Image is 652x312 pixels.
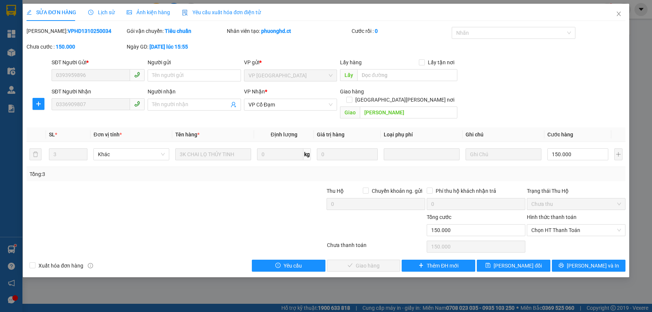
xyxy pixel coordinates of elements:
span: plus [33,101,44,107]
b: 150.000 [56,44,75,50]
div: Ngày GD: [127,43,225,51]
span: Định lượng [271,132,297,138]
div: Chưa cước : [27,43,125,51]
span: Khác [98,149,165,160]
span: SỬA ĐƠN HÀNG [27,9,76,15]
span: VP Cổ Đạm [248,99,333,110]
span: close [616,11,622,17]
span: Yêu cầu xuất hóa đơn điện tử [182,9,261,15]
label: Hình thức thanh toán [527,214,577,220]
span: [GEOGRAPHIC_DATA][PERSON_NAME] nơi [352,96,457,104]
span: Cước hàng [547,132,573,138]
div: SĐT Người Gửi [52,58,145,67]
span: Đơn vị tính [93,132,121,138]
span: Xuất hóa đơn hàng [35,262,86,270]
div: Gói vận chuyển: [127,27,225,35]
div: Người gửi [148,58,241,67]
b: phuonghd.ct [261,28,291,34]
span: picture [127,10,132,15]
input: Ghi Chú [466,148,541,160]
span: [PERSON_NAME] đổi [494,262,542,270]
span: Lấy hàng [340,59,362,65]
input: Dọc đường [360,106,457,118]
span: Giao hàng [340,89,364,95]
span: Phí thu hộ khách nhận trả [433,187,499,195]
b: VPHD1310250034 [68,28,111,34]
input: Dọc đường [357,69,457,81]
img: icon [182,10,188,16]
span: Giá trị hàng [317,132,344,138]
span: kg [303,148,311,160]
button: exclamation-circleYêu cầu [252,260,325,272]
span: exclamation-circle [275,263,281,269]
div: Nhân viên tạo: [227,27,350,35]
input: 0 [317,148,378,160]
span: Tổng cước [427,214,451,220]
span: VP Hà Đông [248,70,333,81]
span: clock-circle [88,10,93,15]
span: [PERSON_NAME] và In [567,262,619,270]
button: plus [33,98,44,110]
span: Lịch sử [88,9,115,15]
span: Lấy [340,69,357,81]
button: checkGiao hàng [327,260,401,272]
div: Chưa thanh toán [326,241,426,254]
span: Tên hàng [175,132,200,138]
input: VD: Bàn, Ghế [175,148,251,160]
b: Tiêu chuẩn [165,28,191,34]
div: Cước rồi : [352,27,450,35]
span: Ảnh kiện hàng [127,9,170,15]
span: edit [27,10,32,15]
button: printer[PERSON_NAME] và In [552,260,625,272]
span: plus [418,263,424,269]
span: phone [134,72,140,78]
span: printer [559,263,564,269]
span: Giao [340,106,360,118]
span: user-add [231,102,237,108]
span: save [485,263,491,269]
span: Lấy tận nơi [425,58,457,67]
b: [DATE] lúc 15:55 [149,44,188,50]
button: plusThêm ĐH mới [402,260,475,272]
span: Chưa thu [531,198,621,210]
button: save[PERSON_NAME] đổi [477,260,550,272]
span: phone [134,101,140,107]
span: VP Nhận [244,89,265,95]
div: Tổng: 3 [30,170,252,178]
div: Người nhận [148,87,241,96]
th: Ghi chú [463,127,544,142]
span: SL [49,132,55,138]
div: VP gửi [244,58,337,67]
button: plus [614,148,622,160]
div: [PERSON_NAME]: [27,27,125,35]
span: Chọn HT Thanh Toán [531,225,621,236]
span: Yêu cầu [284,262,302,270]
div: SĐT Người Nhận [52,87,145,96]
div: Trạng thái Thu Hộ [527,187,625,195]
span: Thêm ĐH mới [427,262,458,270]
th: Loại phụ phí [381,127,463,142]
button: delete [30,148,41,160]
span: Chuyển khoản ng. gửi [369,187,425,195]
span: Thu Hộ [327,188,344,194]
span: info-circle [88,263,93,268]
b: 0 [375,28,378,34]
button: Close [608,4,629,25]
